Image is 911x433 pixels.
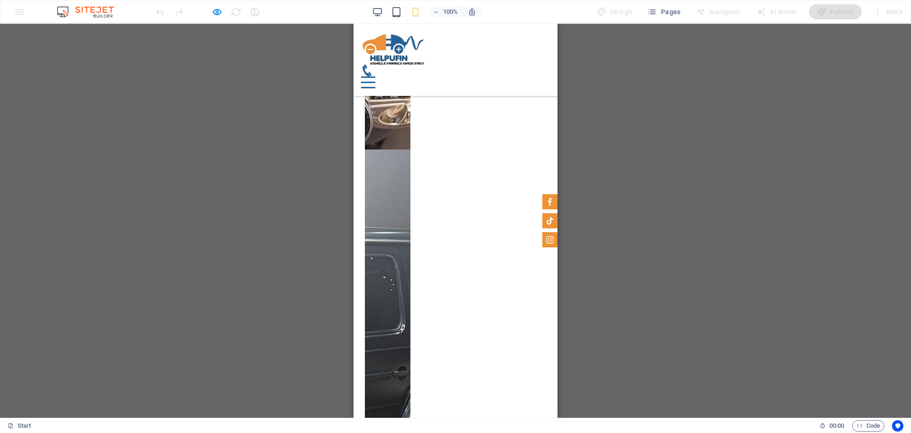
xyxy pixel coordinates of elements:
[8,420,31,432] a: Click to cancel selection. Double-click to open Pages
[55,6,126,18] img: Editor Logo
[852,420,884,432] button: Code
[468,8,476,16] i: On resize automatically adjust zoom level to fit chosen device.
[647,7,680,17] span: Pages
[892,420,903,432] button: Usercentrics
[643,4,684,19] button: Pages
[8,8,75,41] img: FullLogo_Transparent_NoBuffer-SuU7hH86ZcCd0I_GrWIZPw.png
[836,422,837,429] span: :
[593,4,636,19] div: Design (Ctrl+Alt+Y)
[856,420,880,432] span: Code
[443,6,458,18] h6: 100%
[829,420,844,432] span: 00 00
[429,6,463,18] button: 100%
[819,420,845,432] h6: Session time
